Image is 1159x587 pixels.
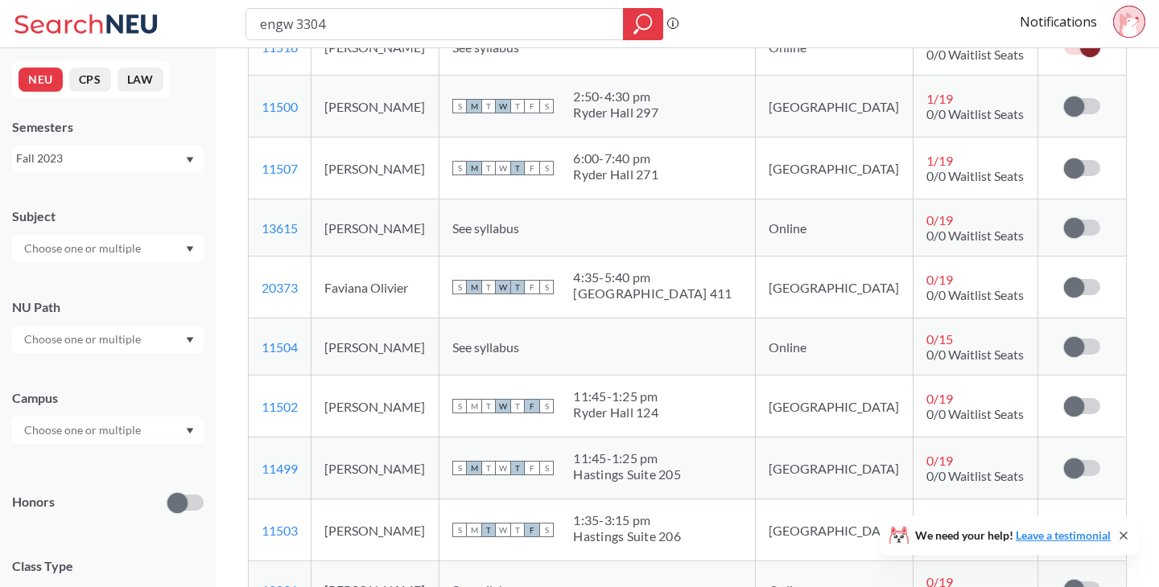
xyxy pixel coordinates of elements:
[481,99,496,113] span: T
[573,388,658,404] div: 11:45 - 1:25 pm
[926,331,953,347] span: 0 / 15
[311,499,439,561] td: [PERSON_NAME]
[525,399,539,413] span: F
[467,161,481,175] span: M
[539,99,554,113] span: S
[452,339,519,355] span: See syllabus
[510,161,525,175] span: T
[525,523,539,537] span: F
[311,437,439,499] td: [PERSON_NAME]
[12,557,204,575] span: Class Type
[467,399,481,413] span: M
[573,269,732,285] div: 4:35 - 5:40 pm
[510,280,525,294] span: T
[311,318,439,376] td: [PERSON_NAME]
[452,523,467,537] span: S
[467,99,481,113] span: M
[573,512,681,528] div: 1:35 - 3:15 pm
[525,461,539,475] span: F
[258,10,612,38] input: Class, professor, course number, "phrase"
[262,523,298,538] a: 11503
[926,106,1024,121] span: 0/0 Waitlist Seats
[1016,528,1111,542] a: Leave a testimonial
[573,150,658,166] div: 6:00 - 7:40 pm
[262,39,298,55] a: 11518
[16,150,184,167] div: Fall 2023
[467,280,481,294] span: M
[573,466,681,482] div: Hastings Suite 205
[452,280,467,294] span: S
[452,461,467,475] span: S
[756,76,914,138] td: [GEOGRAPHIC_DATA]
[186,337,194,343] svg: Dropdown arrow
[496,280,510,294] span: W
[926,515,953,530] span: 0 / 19
[12,207,204,225] div: Subject
[262,399,298,414] a: 11502
[467,461,481,475] span: M
[496,523,510,537] span: W
[311,257,439,318] td: Faviana Olivier
[756,199,914,257] td: Online
[573,88,658,105] div: 2:50 - 4:30 pm
[262,280,298,295] a: 20373
[1020,13,1097,31] a: Notifications
[539,399,554,413] span: S
[539,280,554,294] span: S
[756,376,914,437] td: [GEOGRAPHIC_DATA]
[525,280,539,294] span: F
[926,406,1024,421] span: 0/0 Waitlist Seats
[926,287,1024,302] span: 0/0 Waitlist Seats
[12,146,204,171] div: Fall 2023Dropdown arrow
[926,347,1024,362] span: 0/0 Waitlist Seats
[539,161,554,175] span: S
[926,212,953,228] span: 0 / 19
[539,523,554,537] span: S
[467,523,481,537] span: M
[16,330,151,349] input: Choose one or multiple
[756,499,914,561] td: [GEOGRAPHIC_DATA]
[186,428,194,434] svg: Dropdown arrow
[262,220,298,236] a: 13615
[926,453,953,468] span: 0 / 19
[525,161,539,175] span: F
[573,450,681,466] div: 11:45 - 1:25 pm
[12,417,204,444] div: Dropdown arrow
[186,157,194,163] svg: Dropdown arrow
[19,68,63,92] button: NEU
[926,468,1024,483] span: 0/0 Waitlist Seats
[311,138,439,199] td: [PERSON_NAME]
[16,421,151,440] input: Choose one or multiple
[452,161,467,175] span: S
[926,91,953,106] span: 1 / 19
[756,257,914,318] td: [GEOGRAPHIC_DATA]
[633,13,653,35] svg: magnifying glass
[311,376,439,437] td: [PERSON_NAME]
[481,399,496,413] span: T
[12,326,204,353] div: Dropdown arrow
[496,99,510,113] span: W
[262,339,298,355] a: 11504
[573,166,658,183] div: Ryder Hall 271
[452,99,467,113] span: S
[573,285,732,302] div: [GEOGRAPHIC_DATA] 411
[525,99,539,113] span: F
[756,318,914,376] td: Online
[756,138,914,199] td: [GEOGRAPHIC_DATA]
[926,153,953,168] span: 1 / 19
[926,47,1024,62] span: 0/0 Waitlist Seats
[12,493,55,511] p: Honors
[262,461,298,476] a: 11499
[311,76,439,138] td: [PERSON_NAME]
[926,391,953,406] span: 0 / 19
[12,118,204,136] div: Semesters
[452,399,467,413] span: S
[311,199,439,257] td: [PERSON_NAME]
[69,68,111,92] button: CPS
[510,99,525,113] span: T
[496,161,510,175] span: W
[186,246,194,252] svg: Dropdown arrow
[926,272,953,287] span: 0 / 19
[573,105,658,121] div: Ryder Hall 297
[926,228,1024,243] span: 0/0 Waitlist Seats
